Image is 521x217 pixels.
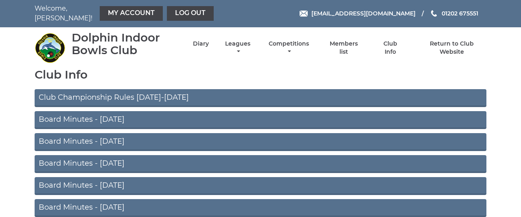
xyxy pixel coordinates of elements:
div: Dolphin Indoor Bowls Club [72,31,179,57]
h1: Club Info [35,68,486,81]
img: Dolphin Indoor Bowls Club [35,33,65,63]
nav: Welcome, [PERSON_NAME]! [35,4,216,23]
a: Log out [167,6,214,21]
img: Phone us [431,10,437,17]
span: 01202 675551 [442,10,478,17]
a: Board Minutes - [DATE] [35,111,486,129]
a: Board Minutes - [DATE] [35,133,486,151]
a: Competitions [267,40,311,56]
a: Leagues [223,40,252,56]
a: Board Minutes - [DATE] [35,199,486,217]
a: Members list [325,40,363,56]
span: [EMAIL_ADDRESS][DOMAIN_NAME] [311,10,416,17]
a: My Account [100,6,163,21]
a: Diary [193,40,209,48]
a: Email [EMAIL_ADDRESS][DOMAIN_NAME] [300,9,416,18]
a: Return to Club Website [418,40,486,56]
a: Phone us 01202 675551 [430,9,478,18]
a: Board Minutes - [DATE] [35,177,486,195]
img: Email [300,11,308,17]
a: Club Info [377,40,403,56]
a: Club Championship Rules [DATE]-[DATE] [35,89,486,107]
a: Board Minutes - [DATE] [35,155,486,173]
